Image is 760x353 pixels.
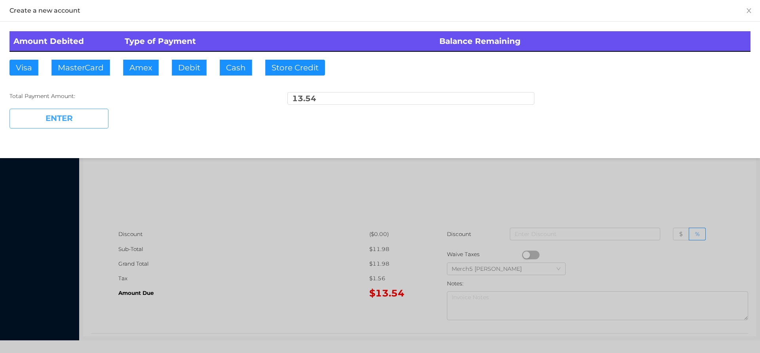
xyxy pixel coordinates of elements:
button: Amex [123,60,159,76]
th: Amount Debited [9,31,121,51]
button: MasterCard [51,60,110,76]
button: ENTER [9,109,108,128]
div: Total Payment Amount: [9,92,256,100]
i: icon: close [746,8,752,14]
button: Visa [9,60,38,76]
div: Create a new account [9,6,750,15]
button: Store Credit [265,60,325,76]
th: Type of Payment [121,31,436,51]
th: Balance Remaining [435,31,750,51]
button: Cash [220,60,252,76]
button: Debit [172,60,207,76]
